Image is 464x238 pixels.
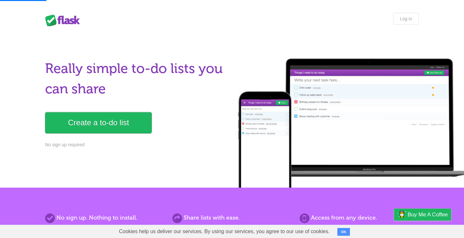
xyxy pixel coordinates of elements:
[300,213,419,222] h2: Access from any device.
[337,228,350,236] button: OK
[45,213,164,222] h2: No sign up. Nothing to install.
[397,209,406,220] img: Buy me a coffee
[45,15,84,26] div: Flask Lists
[45,112,152,133] a: Create a to-do list
[45,141,228,148] p: No sign up required
[393,13,419,25] a: Log in
[45,58,228,99] h1: Really simple to-do lists you can share
[172,213,292,222] h2: Share lists with ease.
[408,209,448,220] span: Buy me a coffee
[112,225,336,238] span: Cookies help us deliver our services. By using our services, you agree to our use of cookies.
[394,209,451,221] a: Buy me a coffee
